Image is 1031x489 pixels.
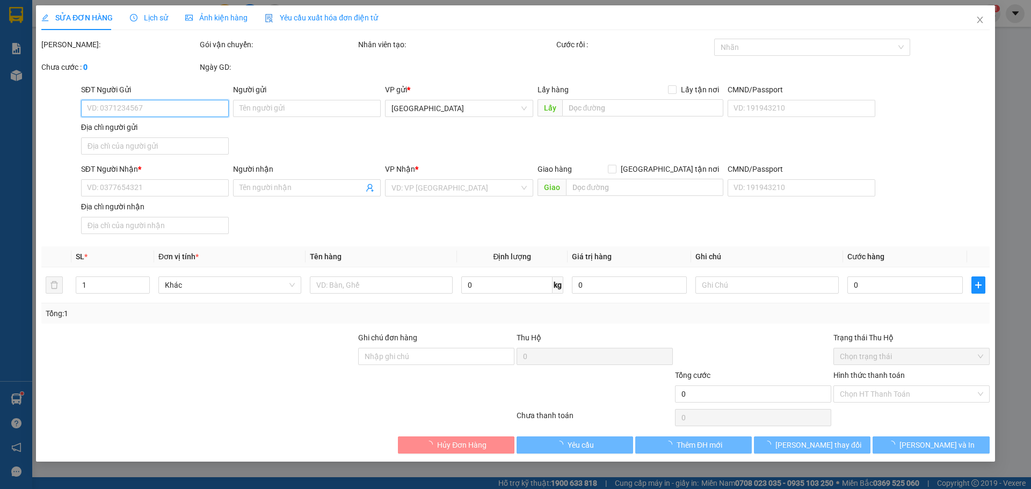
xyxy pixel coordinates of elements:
span: Lấy [538,99,562,116]
span: Hủy Đơn Hàng [437,439,487,451]
span: Lấy tận nơi [677,84,723,96]
span: loading [764,441,775,448]
span: Đơn vị tính [158,252,199,261]
span: Ảnh kiện hàng [185,13,248,22]
span: [GEOGRAPHIC_DATA] tận nơi [616,163,723,175]
span: Cước hàng [847,252,884,261]
div: Nhân viên tạo: [358,39,554,50]
button: Thêm ĐH mới [635,436,752,454]
span: Lấy hàng [538,85,569,94]
label: Hình thức thanh toán [833,371,905,379]
div: [PERSON_NAME] [126,9,212,33]
div: CMND/Passport [728,163,875,175]
span: loading [665,441,677,448]
div: Địa chỉ người gửi [81,121,229,133]
div: [PERSON_NAME] [126,33,212,46]
span: picture [185,14,193,21]
span: Tổng cước [675,371,710,379]
span: BÌNH HÀNG TÂY [126,61,201,99]
b: 0 [83,63,88,71]
div: Địa chỉ người nhận [81,201,229,213]
input: Địa chỉ của người nhận [81,217,229,234]
span: Gửi: [9,9,26,20]
div: Gói vận chuyển: [200,39,356,50]
span: clock-circle [130,14,137,21]
span: loading [556,441,568,448]
span: loading [425,441,437,448]
span: user-add [366,184,375,192]
span: [PERSON_NAME] và In [899,439,975,451]
span: VP Nhận [386,165,416,173]
div: [PERSON_NAME]: [41,39,198,50]
span: [PERSON_NAME] thay đổi [775,439,861,451]
input: VD: Bàn, Ghế [310,276,453,294]
div: VP gửi [386,84,533,96]
span: Giá trị hàng [572,252,612,261]
input: Dọc đường [562,99,723,116]
img: icon [265,14,273,23]
button: delete [46,276,63,294]
div: Người nhận [233,163,381,175]
label: Ghi chú đơn hàng [358,333,417,342]
input: Địa chỉ của người gửi [81,137,229,155]
span: Thu Hộ [517,333,541,342]
span: Thêm ĐH mới [677,439,722,451]
input: Ghi chú đơn hàng [358,348,514,365]
span: loading [888,441,899,448]
div: SĐT Người Nhận [81,163,229,175]
div: 0908829983 [9,46,118,61]
div: 0939612966 [126,46,212,61]
input: Ghi Chú [696,276,839,294]
span: Giao hàng [538,165,572,173]
span: SỬA ĐƠN HÀNG [41,13,113,22]
span: close [976,16,984,24]
span: Định lượng [493,252,532,261]
span: Yêu cầu [568,439,594,451]
span: Nhận: [126,9,151,20]
div: 123 [PERSON_NAME], TÂN THỚI NHẤT ,Q12 [9,61,118,113]
button: [PERSON_NAME] và In [873,436,990,454]
span: kg [553,276,563,294]
div: Tổng: 1 [46,308,398,319]
div: Chưa thanh toán [515,410,674,428]
div: Trạng thái Thu Hộ [833,332,990,344]
span: Lịch sử [130,13,168,22]
span: Yêu cầu xuất hóa đơn điện tử [265,13,378,22]
div: Chưa cước : [41,61,198,73]
button: Yêu cầu [517,436,633,454]
button: Close [965,5,995,35]
button: plus [971,276,985,294]
button: [PERSON_NAME] thay đổi [754,436,870,454]
div: [GEOGRAPHIC_DATA] [9,9,118,33]
div: Cước rồi : [556,39,713,50]
span: Chọn trạng thái [840,348,983,364]
div: Ngày GD: [200,61,356,73]
span: plus [972,281,985,289]
div: CMND/Passport [728,84,875,96]
input: Dọc đường [566,179,723,196]
span: edit [41,14,49,21]
div: Người gửi [233,84,381,96]
span: Khác [165,277,295,293]
span: DĐ: [126,67,141,78]
div: [PERSON_NAME] [9,33,118,46]
th: Ghi chú [692,246,843,267]
button: Hủy Đơn Hàng [398,436,514,454]
span: Sài Gòn [392,100,527,116]
span: SL [76,252,84,261]
span: Tên hàng [310,252,342,261]
div: SĐT Người Gửi [81,84,229,96]
span: Giao [538,179,566,196]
